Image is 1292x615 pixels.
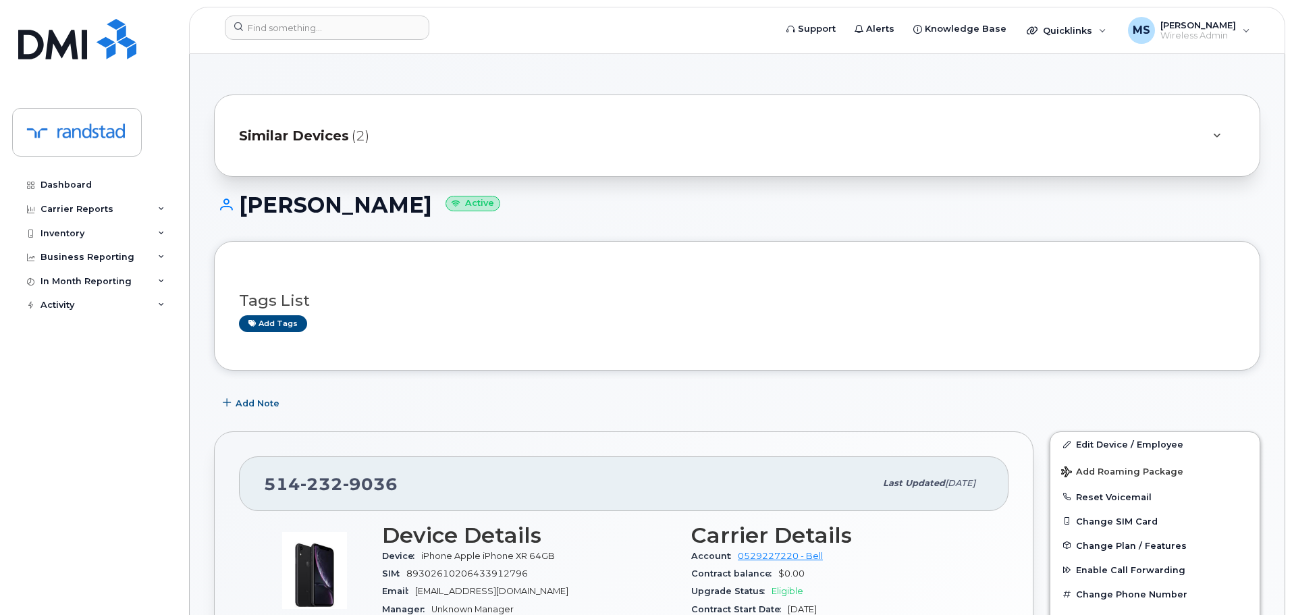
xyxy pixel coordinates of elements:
h3: Tags List [239,292,1235,309]
span: Eligible [772,586,803,596]
img: image20231002-3703462-1qb80zy.jpeg [274,530,355,611]
span: Last updated [883,478,945,488]
span: Email [382,586,415,596]
span: iPhone Apple iPhone XR 64GB [421,551,555,561]
h3: Carrier Details [691,523,984,547]
span: Change Plan / Features [1076,540,1187,550]
h1: [PERSON_NAME] [214,193,1260,217]
button: Reset Voicemail [1050,485,1260,509]
span: [DATE] [945,478,975,488]
span: Similar Devices [239,126,349,146]
a: Add tags [239,315,307,332]
span: 232 [300,474,343,494]
span: SIM [382,568,406,579]
span: 89302610206433912796 [406,568,528,579]
button: Enable Call Forwarding [1050,558,1260,582]
span: 514 [264,474,398,494]
span: Contract Start Date [691,604,788,614]
span: Device [382,551,421,561]
span: Upgrade Status [691,586,772,596]
span: 9036 [343,474,398,494]
button: Change Plan / Features [1050,533,1260,558]
small: Active [446,196,500,211]
button: Add Roaming Package [1050,457,1260,485]
span: [EMAIL_ADDRESS][DOMAIN_NAME] [415,586,568,596]
span: Add Note [236,397,279,410]
span: [DATE] [788,604,817,614]
span: Enable Call Forwarding [1076,565,1185,575]
a: 0529227220 - Bell [738,551,823,561]
button: Change SIM Card [1050,509,1260,533]
h3: Device Details [382,523,675,547]
span: Account [691,551,738,561]
span: Contract balance [691,568,778,579]
span: Manager [382,604,431,614]
span: (2) [352,126,369,146]
button: Change Phone Number [1050,582,1260,606]
button: Add Note [214,391,291,415]
span: Unknown Manager [431,604,514,614]
span: Add Roaming Package [1061,466,1183,479]
span: $0.00 [778,568,805,579]
a: Edit Device / Employee [1050,432,1260,456]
